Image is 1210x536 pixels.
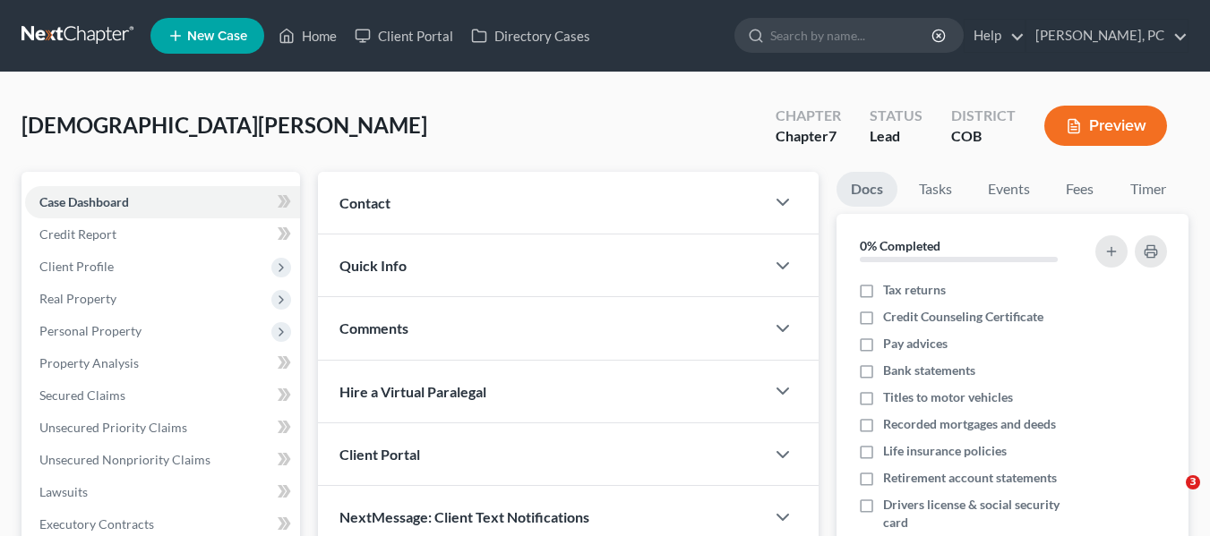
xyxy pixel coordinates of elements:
span: Comments [339,319,408,336]
span: Bank statements [883,362,975,379]
span: Client Portal [339,446,420,463]
div: Status [870,106,923,126]
span: [DEMOGRAPHIC_DATA][PERSON_NAME] [21,112,427,138]
span: Contact [339,194,390,211]
a: Unsecured Nonpriority Claims [25,444,300,476]
a: Credit Report [25,218,300,251]
a: Help [965,20,1025,52]
a: Home [270,20,346,52]
div: Chapter [776,126,841,147]
span: Pay advices [883,335,948,353]
a: Unsecured Priority Claims [25,412,300,444]
span: 7 [828,127,837,144]
span: Titles to motor vehicles [883,388,1013,406]
span: Hire a Virtual Paralegal [339,383,486,400]
a: Events [974,172,1044,207]
span: Unsecured Priority Claims [39,420,187,435]
a: Case Dashboard [25,186,300,218]
strong: 0% Completed [860,238,940,253]
span: Drivers license & social security card [883,496,1086,532]
span: Lawsuits [39,484,88,499]
span: Real Property [39,291,116,306]
a: Tasks [905,172,966,207]
span: 3 [1186,475,1200,489]
iframe: Intercom live chat [1149,475,1192,518]
span: Recorded mortgages and deeds [883,415,1056,433]
div: Chapter [776,106,841,126]
a: Docs [837,172,897,207]
span: Secured Claims [39,387,125,403]
span: Property Analysis [39,355,139,370]
input: Search by name... [770,19,934,52]
span: Case Dashboard [39,194,129,209]
a: Lawsuits [25,476,300,508]
a: Secured Claims [25,379,300,412]
button: Preview [1044,106,1167,146]
span: Quick Info [339,257,407,274]
span: Executory Contracts [39,516,154,532]
span: Credit Report [39,226,116,242]
span: Credit Counseling Certificate [883,308,1043,326]
a: [PERSON_NAME], PC [1026,20,1188,52]
span: Client Profile [39,259,114,274]
span: Unsecured Nonpriority Claims [39,452,210,467]
span: Tax returns [883,281,946,299]
a: Fees [1051,172,1109,207]
div: Lead [870,126,923,147]
span: Retirement account statements [883,469,1057,487]
div: District [951,106,1016,126]
span: New Case [187,30,247,43]
span: Life insurance policies [883,442,1007,460]
a: Client Portal [346,20,462,52]
a: Timer [1116,172,1180,207]
a: Directory Cases [462,20,599,52]
span: NextMessage: Client Text Notifications [339,508,589,525]
span: Personal Property [39,323,142,338]
a: Property Analysis [25,347,300,379]
div: COB [951,126,1016,147]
